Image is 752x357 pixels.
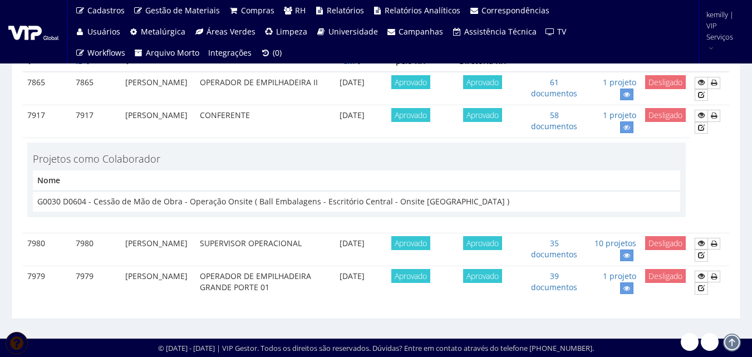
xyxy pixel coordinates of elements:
td: 7865 [23,72,71,105]
a: 61 documentos [531,77,577,99]
span: Relatórios [327,5,364,16]
a: Campanhas [382,21,448,42]
span: Campanhas [399,26,443,37]
td: [PERSON_NAME] [121,105,195,138]
td: G0030 D0604 - Cessão de Mão de Obra - Operação Onsite ( Ball Embalagens - Escritório Central - On... [33,191,680,212]
a: 10 projetos [594,238,636,248]
div: © [DATE] - [DATE] | VIP Gestor. Todos os direitos são reservados. Dúvidas? Entre em contato atrav... [158,343,594,354]
a: 1 projeto [603,77,636,87]
span: Compras [241,5,274,16]
a: Metalúrgica [125,21,190,42]
a: TV [541,21,571,42]
td: CONFERENTE [195,105,325,138]
td: 7917 [71,105,121,138]
td: [DATE] [325,233,379,266]
a: Workflows [71,42,130,63]
span: Limpeza [276,26,307,37]
td: [DATE] [325,105,379,138]
span: Aprovado [463,108,502,122]
span: Arquivo Morto [146,47,199,58]
a: (0) [256,42,286,63]
td: SUPERVISOR OPERACIONAL [195,233,325,266]
span: Workflows [87,47,125,58]
a: Áreas Verdes [190,21,260,42]
span: Desligado [645,75,686,89]
td: [PERSON_NAME] [121,233,195,266]
a: Arquivo Morto [130,42,204,63]
td: OPERADOR DE EMPILHADEIRA GRANDE PORTE 01 [195,266,325,299]
span: (0) [273,47,282,58]
span: TV [557,26,566,37]
span: Aprovado [391,108,430,122]
td: OPERADOR DE EMPILHADEIRA II [195,72,325,105]
a: 58 documentos [531,110,577,131]
span: RH [295,5,306,16]
span: Áreas Verdes [207,26,255,37]
a: Usuários [71,21,125,42]
a: 1 projeto [603,271,636,281]
span: kemilly | VIP Serviços [706,9,738,42]
td: 7865 [71,72,121,105]
span: Desligado [645,108,686,122]
span: Aprovado [391,75,430,89]
td: 7917 [23,105,71,138]
span: Assistência Técnica [464,26,537,37]
a: Integrações [204,42,256,63]
a: 39 documentos [531,271,577,292]
span: Aprovado [463,236,502,250]
a: 35 documentos [531,238,577,260]
td: 7979 [23,266,71,299]
td: 7980 [71,233,121,266]
a: Universidade [312,21,382,42]
td: 7980 [23,233,71,266]
a: 1 projeto [603,110,636,120]
a: Limpeza [260,21,312,42]
span: Aprovado [391,269,430,283]
span: Aprovado [463,269,502,283]
span: Aprovado [391,236,430,250]
td: [PERSON_NAME] [121,266,195,299]
td: [DATE] [325,266,379,299]
span: Universidade [328,26,378,37]
span: Desligado [645,236,686,250]
span: Cadastros [87,5,125,16]
span: Usuários [87,26,120,37]
img: logo [8,23,58,40]
td: [DATE] [325,72,379,105]
span: Aprovado [463,75,502,89]
h4: Projetos como Colaborador [33,154,680,165]
span: Correspondências [481,5,549,16]
a: Assistência Técnica [448,21,541,42]
span: Gestão de Materiais [145,5,220,16]
span: Metalúrgica [141,26,185,37]
span: Desligado [645,269,686,283]
span: Relatórios Analíticos [385,5,460,16]
span: Integrações [208,47,252,58]
td: 7979 [71,266,121,299]
td: [PERSON_NAME] [121,72,195,105]
th: Nome [33,170,680,191]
